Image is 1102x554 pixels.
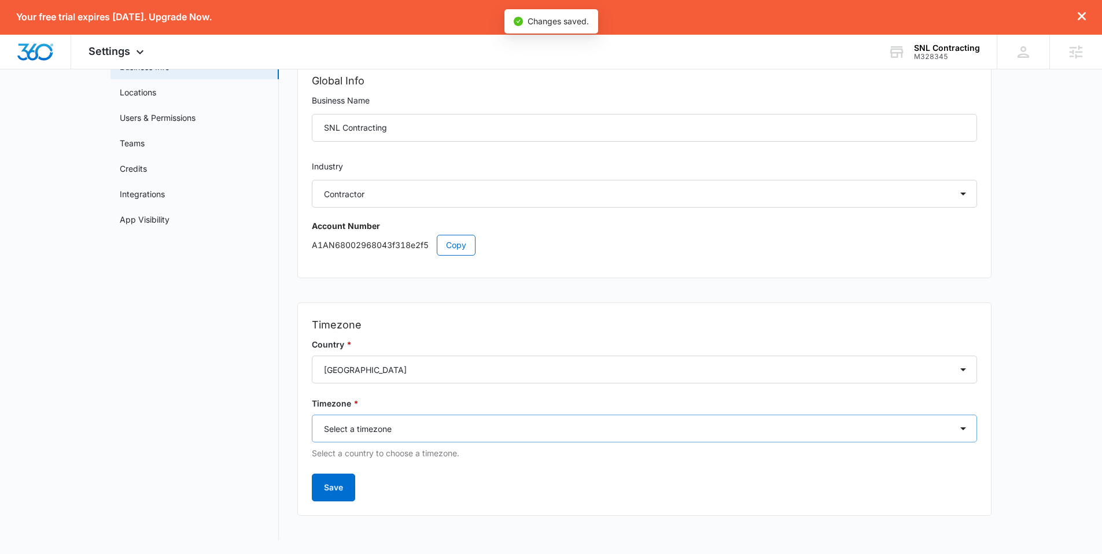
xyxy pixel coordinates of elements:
[312,94,977,107] label: Business Name
[71,35,164,69] div: Settings
[312,317,977,333] h2: Timezone
[89,45,130,57] span: Settings
[120,162,147,175] a: Credits
[120,86,156,98] a: Locations
[312,73,977,89] h2: Global Info
[514,17,523,26] span: check-circle
[437,235,476,256] button: Copy
[312,235,977,256] p: A1AN68002968043f318e2f5
[528,16,589,26] span: Changes saved.
[16,12,212,23] p: Your free trial expires [DATE]. Upgrade Now.
[120,61,169,73] a: Business Info
[120,188,165,200] a: Integrations
[120,137,145,149] a: Teams
[312,221,380,231] strong: Account Number
[120,213,169,226] a: App Visibility
[120,112,196,124] a: Users & Permissions
[312,474,355,501] button: Save
[312,447,977,460] p: Select a country to choose a timezone.
[1078,12,1086,23] button: dismiss this dialog
[446,239,466,252] span: Copy
[312,338,977,351] label: Country
[312,160,977,173] label: Industry
[312,397,977,410] label: Timezone
[914,43,980,53] div: account name
[914,53,980,61] div: account id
